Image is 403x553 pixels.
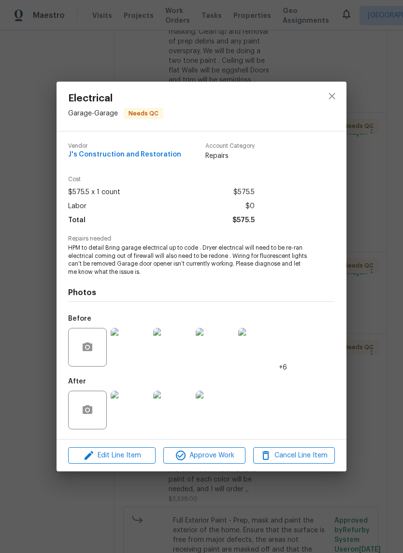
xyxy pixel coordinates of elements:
[279,363,287,372] span: +6
[125,109,162,118] span: Needs QC
[68,151,181,158] span: J's Construction and Restoration
[253,447,335,464] button: Cancel Line Item
[68,185,120,199] span: $575.5 x 1 count
[320,85,344,108] button: close
[68,288,335,298] h4: Photos
[245,199,255,213] span: $0
[68,110,118,116] span: Garage - Garage
[68,315,91,322] h5: Before
[68,447,156,464] button: Edit Line Item
[68,213,86,227] span: Total
[205,151,255,161] span: Repairs
[256,450,332,462] span: Cancel Line Item
[68,199,86,213] span: Labor
[68,143,181,149] span: Vendor
[233,185,255,199] span: $575.5
[205,143,255,149] span: Account Category
[68,244,308,276] span: HPM to detail Bring garage electrical up to code . Dryer electrical will need to be re-ran electr...
[68,93,163,104] span: Electrical
[68,176,255,183] span: Cost
[163,447,245,464] button: Approve Work
[68,378,86,385] h5: After
[71,450,153,462] span: Edit Line Item
[68,236,335,242] span: Repairs needed
[232,213,255,227] span: $575.5
[166,450,242,462] span: Approve Work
